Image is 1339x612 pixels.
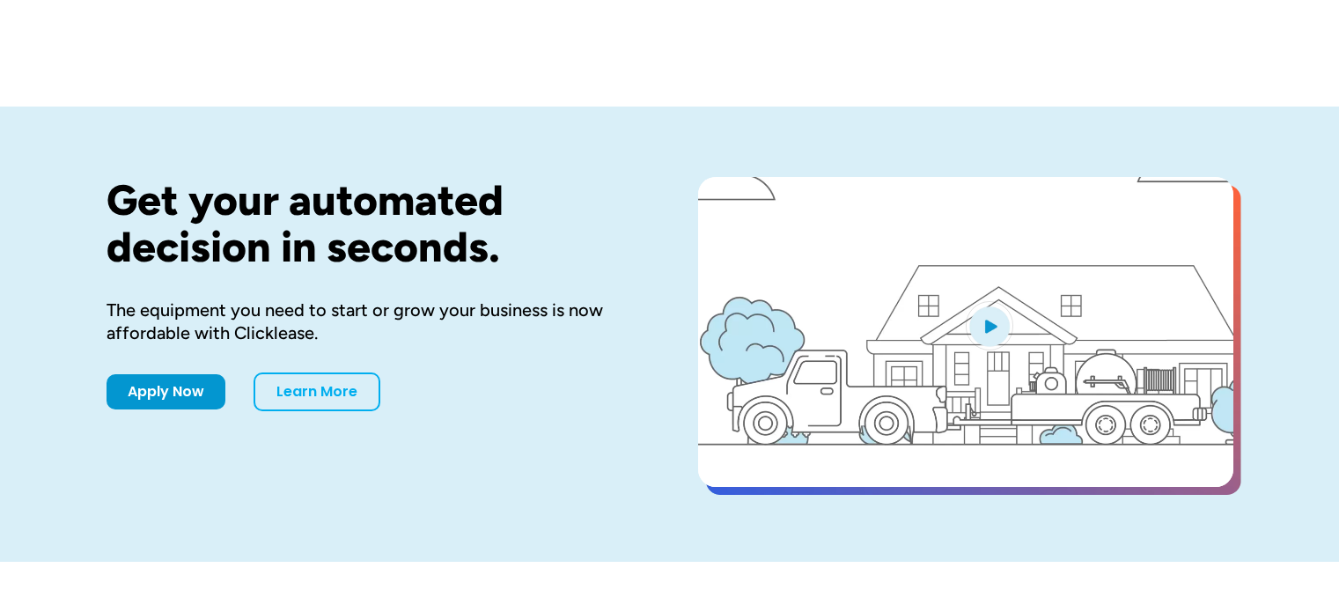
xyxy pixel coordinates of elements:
a: open lightbox [698,177,1233,487]
div: The equipment you need to start or grow your business is now affordable with Clicklease. [107,299,642,344]
a: Apply Now [107,374,225,409]
img: Blue play button logo on a light blue circular background [966,301,1013,350]
a: Learn More [254,372,380,411]
h1: Get your automated decision in seconds. [107,177,642,270]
